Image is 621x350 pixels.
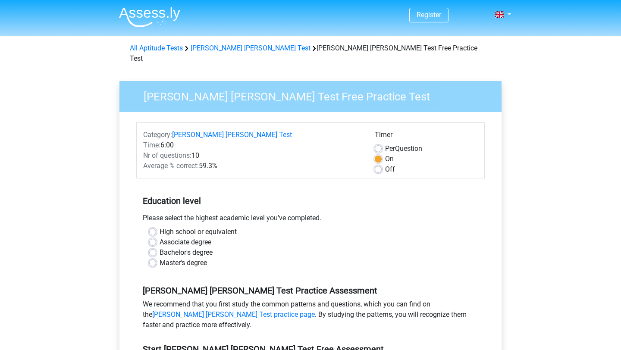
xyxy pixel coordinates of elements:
[137,161,368,171] div: 59.3%
[160,247,213,258] label: Bachelor's degree
[130,44,183,52] a: All Aptitude Tests
[137,140,368,150] div: 6:00
[385,144,422,154] label: Question
[385,154,394,164] label: On
[152,310,315,319] a: [PERSON_NAME] [PERSON_NAME] Test practice page
[137,150,368,161] div: 10
[136,299,485,334] div: We recommend that you first study the common patterns and questions, which you can find on the . ...
[136,213,485,227] div: Please select the highest academic level you’ve completed.
[143,141,160,149] span: Time:
[385,144,395,153] span: Per
[143,192,478,209] h5: Education level
[126,43,495,64] div: [PERSON_NAME] [PERSON_NAME] Test Free Practice Test
[172,131,292,139] a: [PERSON_NAME] [PERSON_NAME] Test
[160,258,207,268] label: Master's degree
[375,130,478,144] div: Timer
[417,11,441,19] a: Register
[133,87,495,103] h3: [PERSON_NAME] [PERSON_NAME] Test Free Practice Test
[119,7,180,27] img: Assessly
[143,131,172,139] span: Category:
[160,227,237,237] label: High school or equivalent
[160,237,211,247] label: Associate degree
[385,164,395,175] label: Off
[191,44,310,52] a: [PERSON_NAME] [PERSON_NAME] Test
[143,151,191,159] span: Nr of questions:
[143,285,478,296] h5: [PERSON_NAME] [PERSON_NAME] Test Practice Assessment
[143,162,199,170] span: Average % correct:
